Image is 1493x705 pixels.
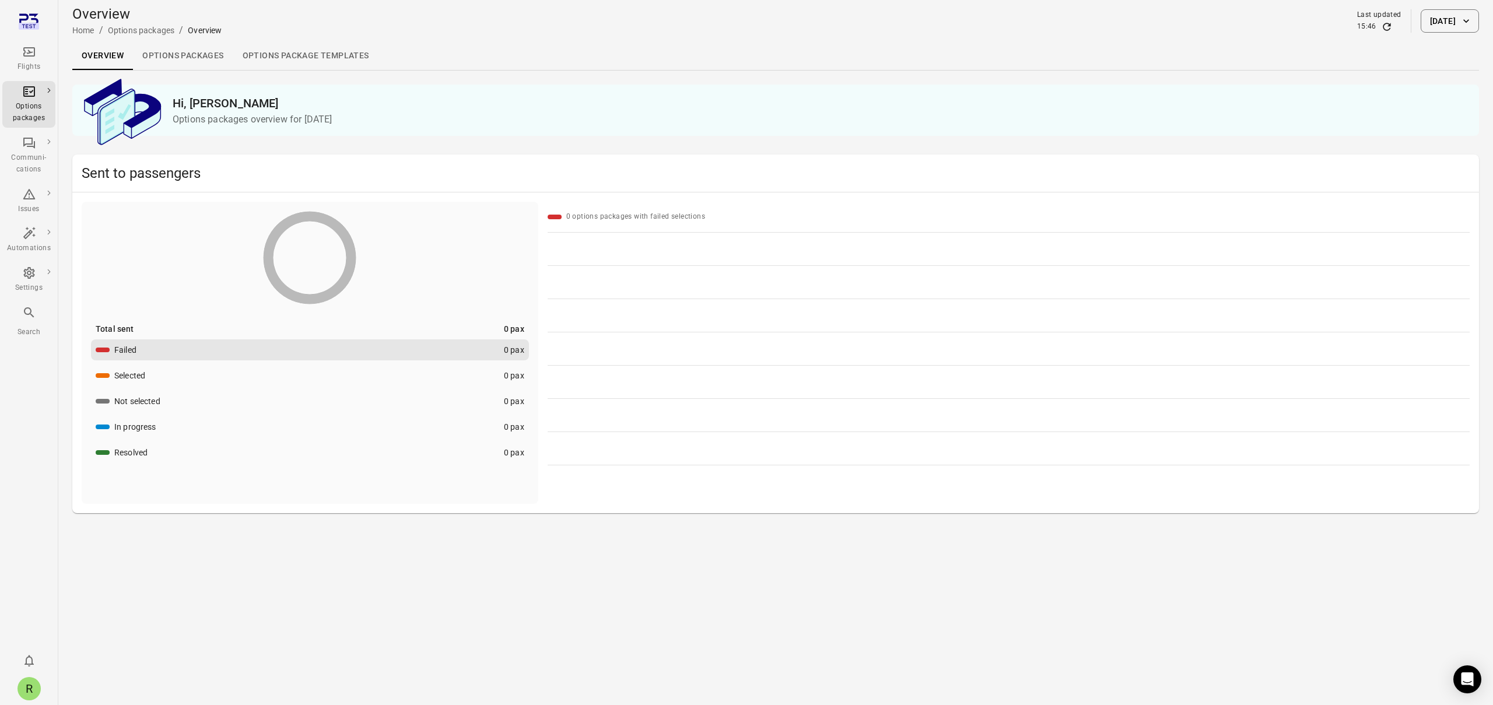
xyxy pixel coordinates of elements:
p: Options packages overview for [DATE] [173,113,1470,127]
div: Selected [114,370,145,381]
a: Options packages [108,26,174,35]
button: Search [2,302,55,341]
div: 0 pax [504,323,524,335]
div: Search [7,327,51,338]
div: Communi-cations [7,152,51,176]
h2: Sent to passengers [82,164,1470,183]
a: Home [72,26,94,35]
button: Selected0 pax [91,365,529,386]
button: [DATE] [1421,9,1479,33]
div: Open Intercom Messenger [1453,665,1481,693]
button: Refresh data [1381,21,1393,33]
li: / [99,23,103,37]
div: 15:46 [1357,21,1376,33]
a: Options package Templates [233,42,378,70]
div: R [17,677,41,700]
a: Settings [2,262,55,297]
div: 0 pax [504,447,524,458]
li: / [179,23,183,37]
h1: Overview [72,5,222,23]
button: Failed0 pax [91,339,529,360]
div: 0 pax [504,370,524,381]
div: Failed [114,344,136,356]
div: Flights [7,61,51,73]
div: Total sent [96,323,134,335]
nav: Breadcrumbs [72,23,222,37]
h2: Hi, [PERSON_NAME] [173,94,1470,113]
div: Local navigation [72,42,1479,70]
div: 0 pax [504,344,524,356]
div: Resolved [114,447,148,458]
a: Communi-cations [2,132,55,179]
a: Automations [2,223,55,258]
div: Overview [188,24,222,36]
div: 0 options packages with failed selections [566,211,705,223]
div: 0 pax [504,395,524,407]
button: Rachel [13,672,45,705]
div: Automations [7,243,51,254]
div: Not selected [114,395,160,407]
div: Issues [7,204,51,215]
button: Not selected0 pax [91,391,529,412]
a: Flights [2,41,55,76]
div: Options packages [7,101,51,124]
button: Resolved0 pax [91,442,529,463]
div: Last updated [1357,9,1401,21]
button: In progress0 pax [91,416,529,437]
div: Settings [7,282,51,294]
div: 0 pax [504,421,524,433]
a: Overview [72,42,133,70]
button: Notifications [17,649,41,672]
a: Issues [2,184,55,219]
a: Options packages [2,81,55,128]
div: In progress [114,421,156,433]
a: Options packages [133,42,233,70]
